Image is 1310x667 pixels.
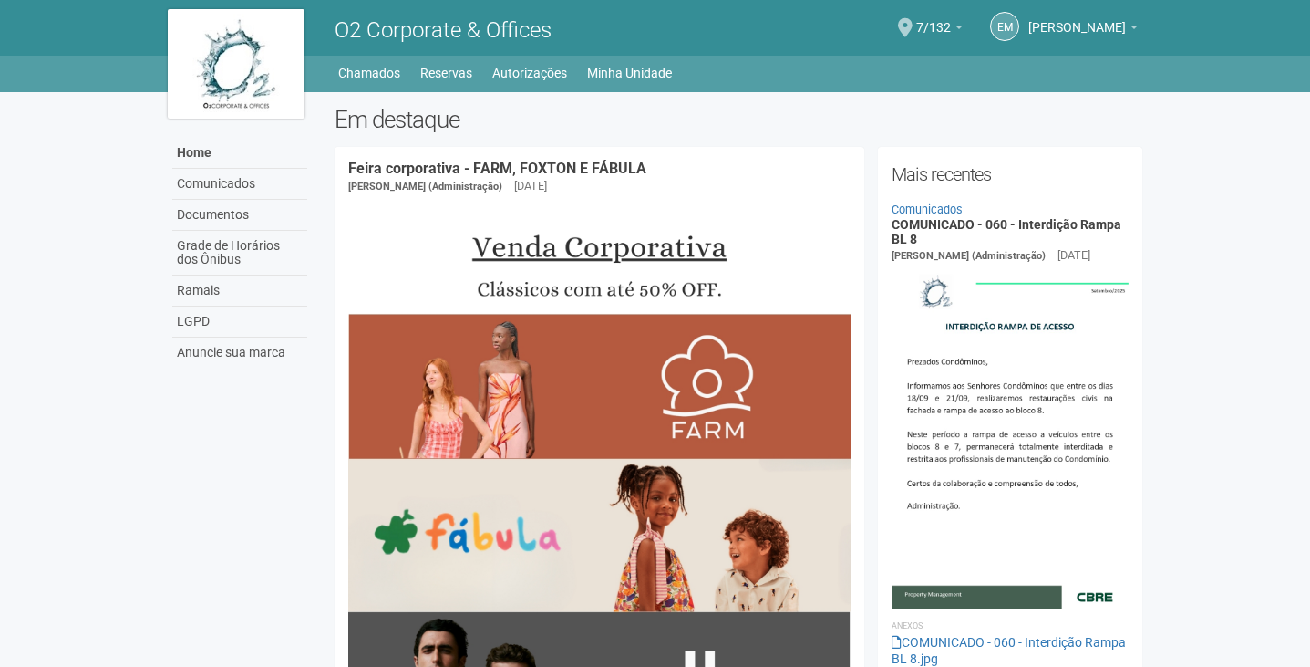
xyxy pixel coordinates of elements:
[892,618,1129,634] li: Anexos
[172,231,307,276] a: Grade de Horários dos Ônibus
[1028,23,1138,37] a: [PERSON_NAME]
[172,138,307,169] a: Home
[990,12,1019,41] a: EM
[514,178,547,194] div: [DATE]
[587,60,672,86] a: Minha Unidade
[892,217,1121,245] a: COMUNICADO - 060 - Interdição Rampa BL 8
[168,9,304,119] img: logo.jpg
[492,60,567,86] a: Autorizações
[916,23,963,37] a: 7/132
[348,160,646,177] a: Feira corporativa - FARM, FOXTON E FÁBULA
[1057,247,1090,264] div: [DATE]
[916,3,951,35] span: 7/132
[172,307,307,338] a: LGPD
[348,181,502,193] span: [PERSON_NAME] (Administração)
[420,60,472,86] a: Reservas
[335,17,552,43] span: O2 Corporate & Offices
[1028,3,1126,35] span: ELOISA MAZONI GUNTZEL
[892,265,1129,608] img: COMUNICADO%20-%20060%20-%20Interdi%C3%A7%C3%A3o%20Rampa%20BL%208.jpg
[892,250,1046,262] span: [PERSON_NAME] (Administração)
[172,169,307,200] a: Comunicados
[892,161,1129,188] h2: Mais recentes
[172,200,307,231] a: Documentos
[892,635,1126,666] a: COMUNICADO - 060 - Interdição Rampa BL 8.jpg
[892,203,963,216] a: Comunicados
[172,338,307,368] a: Anuncie sua marca
[335,106,1143,133] h2: Em destaque
[338,60,400,86] a: Chamados
[172,276,307,307] a: Ramais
